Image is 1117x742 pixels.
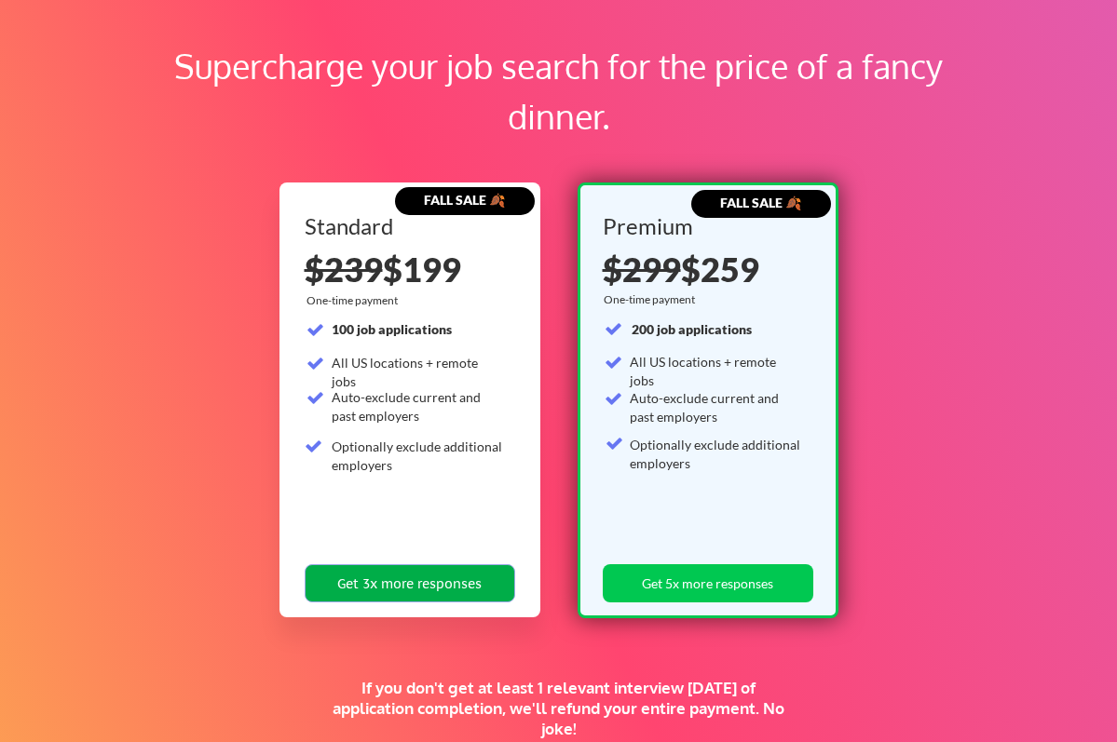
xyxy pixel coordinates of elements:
div: $199 [305,252,515,286]
s: $239 [305,249,383,290]
div: All US locations + remote jobs [332,354,504,390]
div: If you don't get at least 1 relevant interview [DATE] of application completion, we'll refund you... [323,678,794,739]
div: All US locations + remote jobs [630,353,802,389]
div: One-time payment [306,293,403,308]
div: Standard [305,215,509,237]
button: Get 5x more responses [603,564,813,602]
div: $259 [603,252,807,286]
s: $299 [603,249,681,290]
strong: FALL SALE 🍂 [424,192,505,208]
div: Optionally exclude additional employers [630,436,802,472]
div: One-time payment [604,292,701,307]
strong: 100 job applications [332,321,452,337]
button: Get 3x more responses [305,564,515,602]
div: Auto-exclude current and past employers [332,388,504,425]
div: Supercharge your job search for the price of a fancy dinner. [119,41,998,142]
div: Auto-exclude current and past employers [630,389,802,425]
strong: 200 job applications [632,321,752,337]
div: Premium [603,215,807,237]
strong: FALL SALE 🍂 [720,195,801,210]
div: Optionally exclude additional employers [332,438,504,474]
